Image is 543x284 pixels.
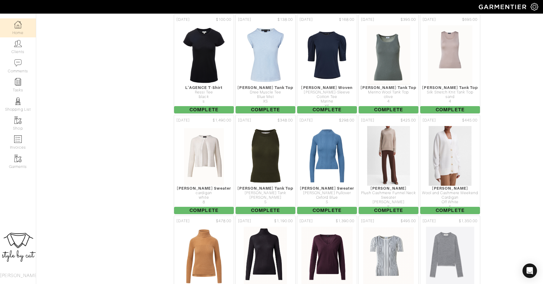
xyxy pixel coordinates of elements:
div: [PERSON_NAME] Sweater [297,186,357,191]
span: $1,190.00 [274,218,293,224]
img: stylists-icon-eb353228a002819b7ec25b43dbf5f0378dd9e0616d9560372ff212230b889e62.png [14,97,22,105]
a: [DATE] $445.00 [PERSON_NAME] Wool and Cashmere Weekend Cardigan Off White S Complete [419,114,481,215]
span: [DATE] [238,118,251,123]
span: $445.00 [462,118,478,123]
span: Complete [359,106,418,113]
a: [DATE] $348.00 [PERSON_NAME] Tank Top [PERSON_NAME] Tank [PERSON_NAME] S Complete [235,114,296,215]
div: [PERSON_NAME]-Sleeve Cotton Tee [297,90,357,99]
div: Oxford Blue [297,195,357,200]
span: Complete [236,106,295,113]
span: [DATE] [300,17,313,23]
div: Ressi Tee [174,90,234,95]
div: L'AGENCE T-Shirt [174,85,234,90]
div: white [174,195,234,200]
div: olive [359,95,418,99]
img: garments-icon-b7da505a4dc4fd61783c78ac3ca0ef83fa9d6f193b1c9dc38574b1d14d53ca28.png [14,155,22,162]
div: [PERSON_NAME] Pullover [297,191,357,195]
span: Complete [297,106,357,113]
span: [DATE] [361,118,374,123]
img: mtfMwnAvKgR5TeHkqe1wZbuu [241,25,290,85]
div: black [174,95,234,99]
div: [PERSON_NAME] Tank Top [420,85,480,90]
span: $138.00 [278,17,293,23]
div: Off White [420,200,480,204]
span: $168.00 [339,17,354,23]
div: S [420,205,480,209]
img: comment-icon-a0a6a9ef722e966f86d9cbdc48e553b5cf19dbc54f86b18d962a5391bc8f6eb6.png [14,59,22,67]
div: S [236,200,295,204]
span: $495.00 [401,218,416,224]
span: $1,350.00 [459,218,478,224]
a: [DATE] $1,490.00 [PERSON_NAME] Sweater cardigan white 8 Complete [173,114,235,215]
div: sand [420,95,480,99]
span: Complete [420,207,480,214]
img: dashboard-icon-dbcd8f5a0b271acd01030246c82b418ddd0df26cd7fceb0bd07c9910d44c42f6.png [14,21,22,28]
span: $478.00 [216,218,231,224]
span: Complete [297,207,357,214]
span: $348.00 [278,118,293,123]
span: [DATE] [423,218,436,224]
span: [DATE] [300,218,313,224]
span: $425.00 [401,118,416,123]
span: $1,390.00 [336,218,354,224]
div: Plush Cashmere Funnel Neck Sweater [359,191,418,200]
div: [PERSON_NAME] [420,186,480,191]
img: mLRpQuqviReZvffpAQH1U2Vj [179,25,228,85]
div: S [297,200,357,204]
div: [PERSON_NAME] [236,195,295,200]
div: S [359,205,418,209]
span: $695.00 [462,17,478,23]
div: Wool and Cashmere Weekend Cardigan [420,191,480,200]
div: XS [297,104,357,109]
span: Complete [174,106,234,113]
span: [DATE] [361,17,374,23]
span: [DATE] [176,218,190,224]
div: Open Intercom Messenger [522,263,537,278]
span: [DATE] [238,17,251,23]
img: garments-icon-b7da505a4dc4fd61783c78ac3ca0ef83fa9d6f193b1c9dc38574b1d14d53ca28.png [14,116,22,124]
img: reminder-icon-8004d30b9f0a5d33ae49ab947aed9ed385cf756f9e5892f1edd6e32f2345188e.png [14,78,22,86]
a: [DATE] $138.00 [PERSON_NAME] Tank Top Dree Muscle Tee Blue Mist XS Complete [235,14,296,114]
div: [PERSON_NAME] Tank Top [236,186,295,191]
a: [DATE] $695.00 [PERSON_NAME] Tank Top Silk Stretch Knit Tank Top sand 4 Complete [419,14,481,114]
img: orders-icon-0abe47150d42831381b5fb84f609e132dff9fe21cb692f30cb5eec754e2cba89.png [14,135,22,143]
span: Complete [236,207,295,214]
span: [DATE] [423,17,436,23]
span: Complete [420,106,480,113]
a: [DATE] $395.00 [PERSON_NAME] Tank Top Merino Wool Tank Top olive 4 Complete [358,14,419,114]
span: [DATE] [300,118,313,123]
a: [DATE] $425.00 [PERSON_NAME] Plush Cashmere Funnel Neck Sweater [PERSON_NAME] S Complete [358,114,419,215]
img: gear-icon-white-bd11855cb880d31180b6d7d6211b90ccbf57a29d726f0c71d8c61bd08dd39cc2.png [531,3,538,11]
div: [PERSON_NAME] Sweater [174,186,234,191]
img: garmentier-logo-header-white-b43fb05a5012e4ada735d5af1a66efaba907eab6374d6393d1fbf88cb4ef424d.png [476,2,531,12]
span: $298.00 [339,118,354,123]
span: [DATE] [176,17,190,23]
div: [PERSON_NAME] Woven [297,85,357,90]
div: 8 [174,200,234,204]
div: Blue Mist [236,95,295,99]
div: Silk Stretch Knit Tank Top [420,90,480,95]
span: $395.00 [401,17,416,23]
div: 4 [359,99,418,104]
img: RwNJGK358wuqstK7HRxng3oA [241,126,290,186]
a: [DATE] $100.00 L'AGENCE T-Shirt Ressi Tee black s Complete [173,14,235,114]
div: [PERSON_NAME] Tank Top [359,85,418,90]
div: [PERSON_NAME] Tank Top [236,85,295,90]
span: [DATE] [361,218,374,224]
span: [DATE] [238,218,251,224]
img: wrjUeQeK19t7bkUi14Gw5g5B [367,126,410,186]
a: [DATE] $298.00 [PERSON_NAME] Sweater [PERSON_NAME] Pullover Oxford Blue S Complete [296,114,358,215]
span: [DATE] [176,118,190,123]
span: Complete [359,207,418,214]
div: cardigan [174,191,234,195]
span: $1,490.00 [213,118,231,123]
a: [DATE] $168.00 [PERSON_NAME] Woven [PERSON_NAME]-Sleeve Cotton Tee Marine XS Complete [296,14,358,114]
div: [PERSON_NAME] Tank [236,191,295,195]
span: [DATE] [423,118,436,123]
img: 2uFdPpckhzXcVyEQRMYrMx3n [303,25,351,85]
div: XS [236,99,295,104]
img: szN39kC4SY5nahc4nSDrBxh8 [367,25,411,85]
span: Complete [174,207,234,214]
div: [PERSON_NAME] [359,200,418,204]
div: 4 [420,99,480,104]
